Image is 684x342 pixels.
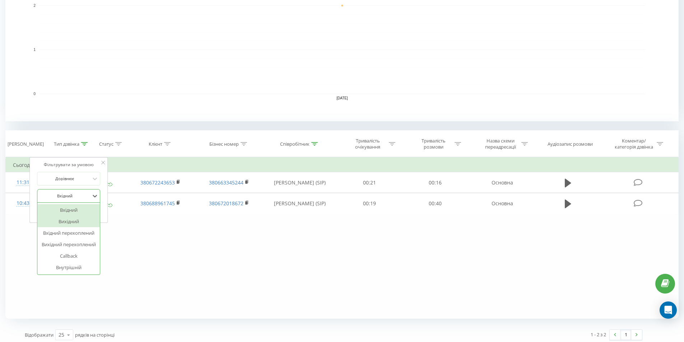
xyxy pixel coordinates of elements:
[140,179,175,186] a: 380672243653
[37,262,100,273] div: Внутрішній
[468,172,536,193] td: Основна
[33,4,36,8] text: 2
[33,92,36,96] text: 0
[403,172,468,193] td: 00:16
[149,141,162,147] div: Клієнт
[263,193,337,214] td: [PERSON_NAME] (SIP)
[548,141,593,147] div: Аудіозапис розмови
[13,175,41,189] div: 11:31:10
[37,250,100,262] div: Callback
[37,216,100,227] div: Вихідний
[660,301,677,319] div: Open Intercom Messenger
[209,179,243,186] a: 380663345244
[336,96,348,100] text: [DATE]
[591,331,606,338] div: 1 - 2 з 2
[349,138,387,150] div: Тривалість очікування
[13,196,41,210] div: 10:43:09
[37,204,100,216] div: Вхідний
[468,193,536,214] td: Основна
[337,193,403,214] td: 00:19
[37,239,100,250] div: Вихідний перехоплений
[75,332,115,338] span: рядків на сторінці
[99,141,113,147] div: Статус
[620,330,631,340] a: 1
[337,172,403,193] td: 00:21
[209,141,239,147] div: Бізнес номер
[59,331,64,338] div: 25
[33,48,36,52] text: 1
[414,138,453,150] div: Тривалість розмови
[209,200,243,207] a: 380672018672
[613,138,655,150] div: Коментар/категорія дзвінка
[8,141,44,147] div: [PERSON_NAME]
[37,161,100,168] div: Фільтрувати за умовою
[140,200,175,207] a: 380688961745
[481,138,520,150] div: Назва схеми переадресації
[6,158,679,172] td: Сьогодні
[280,141,310,147] div: Співробітник
[25,332,53,338] span: Відображати
[403,193,468,214] td: 00:40
[37,227,100,239] div: Вхідний перехоплений
[54,141,79,147] div: Тип дзвінка
[263,172,337,193] td: [PERSON_NAME] (SIP)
